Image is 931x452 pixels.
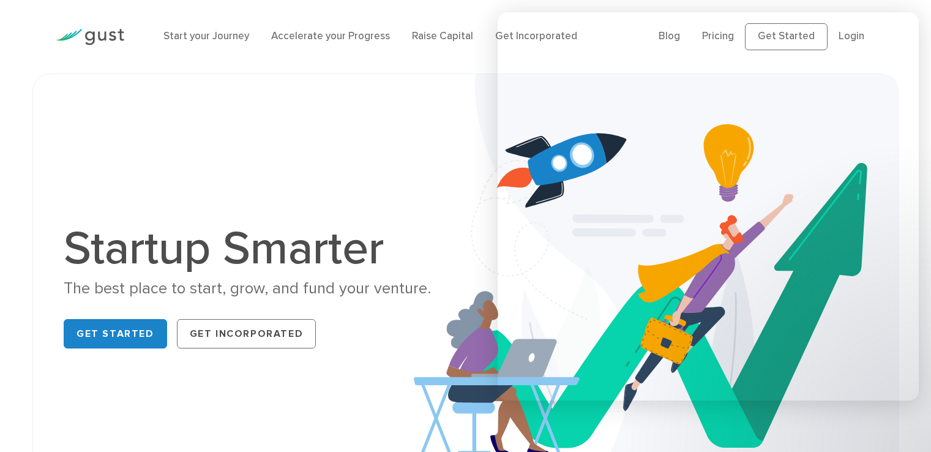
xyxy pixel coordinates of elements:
[64,225,456,272] h1: Startup Smarter
[163,30,249,42] a: Start your Journey
[271,30,390,42] a: Accelerate your Progress
[412,30,473,42] a: Raise Capital
[495,30,577,42] a: Get Incorporated
[177,319,316,348] a: Get Incorporated
[498,12,919,401] iframe: Intercom live chat
[64,319,167,348] a: Get Started
[889,410,919,440] iframe: Intercom live chat
[64,278,456,299] div: The best place to start, grow, and fund your venture.
[56,29,124,45] img: Gust Logo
